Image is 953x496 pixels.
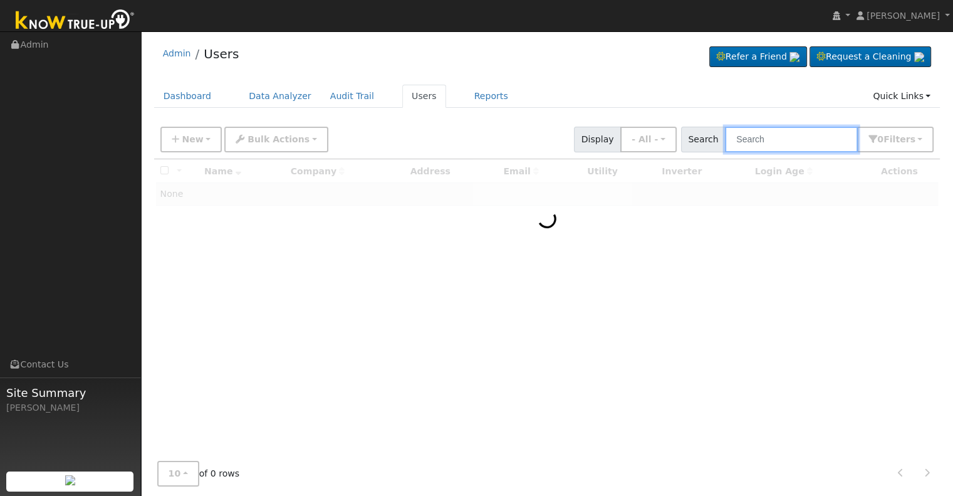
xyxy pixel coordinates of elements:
span: Bulk Actions [247,134,310,144]
img: Know True-Up [9,7,141,35]
span: of 0 rows [157,461,240,487]
a: Data Analyzer [239,85,321,108]
button: 10 [157,461,199,487]
a: Refer a Friend [709,46,807,68]
input: Search [725,127,858,152]
span: Display [574,127,621,152]
img: retrieve [914,52,924,62]
span: Filter [883,134,915,144]
span: s [910,134,915,144]
a: Audit Trail [321,85,383,108]
a: Users [204,46,239,61]
a: Request a Cleaning [810,46,931,68]
button: New [160,127,222,152]
img: retrieve [65,475,75,485]
a: Admin [163,48,191,58]
span: 10 [169,468,181,478]
a: Quick Links [863,85,940,108]
a: Reports [465,85,518,108]
a: Dashboard [154,85,221,108]
span: [PERSON_NAME] [867,11,940,21]
span: Search [681,127,726,152]
span: New [182,134,203,144]
button: - All - [620,127,677,152]
div: [PERSON_NAME] [6,401,134,414]
img: retrieve [789,52,799,62]
a: Users [402,85,446,108]
button: 0Filters [857,127,934,152]
button: Bulk Actions [224,127,328,152]
span: Site Summary [6,384,134,401]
